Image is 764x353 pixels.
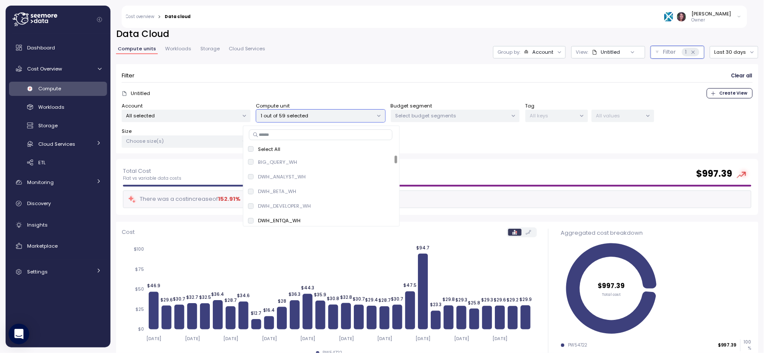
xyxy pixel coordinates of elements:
label: Tag [525,102,535,110]
p: Untitled [131,90,150,97]
label: Size [122,128,132,135]
div: There was a cost increase of [128,194,241,204]
a: Settings [9,264,107,281]
tspan: $29.4 [365,297,378,303]
span: Compute units [118,46,156,51]
a: Compute [9,82,107,96]
span: Discovery [27,200,51,207]
div: Aggregated cost breakdown [561,229,752,237]
img: 68bfcb35cd6837274e8268f7.PNG [664,12,673,21]
a: Dashboard [9,39,107,56]
label: Compute unit [256,102,290,110]
tspan: $28 [278,298,286,304]
label: Budget segment [391,102,433,110]
tspan: [DATE] [185,336,200,341]
tspan: $32.7 [186,295,198,300]
p: Select All [258,146,280,153]
h2: $ 997.39 [696,168,733,180]
tspan: $47.5 [403,283,417,289]
tspan: $75 [135,267,144,272]
tspan: $12.7 [251,310,261,316]
a: Cost overview [126,15,155,19]
tspan: Total cost [602,292,621,297]
tspan: [DATE] [493,336,508,341]
tspan: $29.6 [494,297,506,303]
div: Untitled [601,49,620,55]
tspan: $25 [135,307,144,312]
tspan: $32.8 [340,295,352,300]
tspan: $34.6 [237,293,250,299]
label: Account [122,102,143,110]
p: Group by: [498,49,521,55]
p: $997.39 [718,342,737,348]
div: DWH_ENTQA_WH [258,217,301,224]
a: Monitoring [9,174,107,191]
span: Cloud Services [229,46,266,51]
tspan: $46.9 [147,283,160,289]
tspan: [DATE] [300,336,315,341]
a: Insights [9,216,107,233]
tspan: [DATE] [416,336,431,341]
button: Create View [707,88,753,98]
a: Cloud Services [9,137,107,151]
tspan: $25.8 [468,300,481,306]
span: Settings [27,268,48,275]
p: Flat vs variable data costs [123,175,181,181]
span: ETL [38,159,46,166]
a: ETL [9,155,107,169]
span: Cloud Services [38,141,75,147]
a: Discovery [9,195,107,212]
tspan: $29.2 [507,298,519,303]
div: PW54722 [568,342,588,348]
tspan: $32.5 [199,295,211,300]
span: Monitoring [27,179,54,186]
div: 152.91 % [218,195,241,203]
div: Data cloud [165,15,190,19]
tspan: $28.7 [378,298,391,304]
div: [PERSON_NAME] [692,10,731,17]
p: Choose size(s) [126,138,239,144]
a: Storage [9,119,107,133]
span: Cost Overview [27,65,62,72]
p: Filter [663,48,676,56]
tspan: $30.7 [391,296,404,302]
p: View : [576,49,589,55]
p: Select budget segments [396,112,508,119]
p: 100 % [741,339,751,351]
span: Workloads [38,104,64,111]
button: Collapse navigation [94,16,105,23]
span: Insights [27,221,48,228]
div: > [158,14,161,20]
tspan: [DATE] [146,336,161,341]
tspan: $23.3 [430,302,442,308]
a: Cost Overview [9,60,107,77]
tspan: $30.8 [327,296,339,302]
p: Filter [122,71,135,80]
h2: Data Cloud [116,28,758,40]
tspan: $36.4 [211,292,224,297]
p: Total Cost [123,167,181,175]
span: Clear all [731,70,752,82]
a: Marketplace [9,237,107,255]
tspan: [DATE] [339,336,354,341]
p: 1 [685,48,687,56]
tspan: $28.7 [224,298,237,303]
tspan: $100 [134,246,144,252]
span: Create View [720,89,748,98]
p: 1 out of 59 selected [261,112,373,119]
tspan: $0 [138,326,144,332]
tspan: [DATE] [454,336,469,341]
tspan: $29.3 [481,297,493,303]
tspan: $44.3 [301,285,314,291]
div: DWH_BETA_WH [258,188,296,195]
tspan: $29.9 [519,297,532,302]
div: BIG_QUERY_WH [258,159,297,166]
span: Storage [38,122,58,129]
tspan: $30.7 [353,296,365,302]
p: All values [596,112,642,119]
tspan: $29.8 [442,297,455,302]
p: Cost [122,228,135,236]
tspan: $29.6 [160,297,173,303]
p: All selected [126,112,239,119]
tspan: [DATE] [377,336,392,341]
